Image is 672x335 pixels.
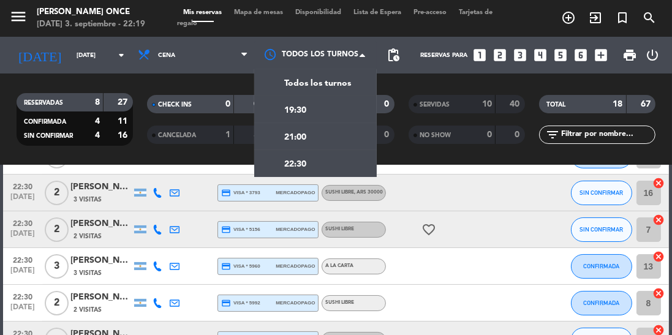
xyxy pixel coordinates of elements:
[615,10,630,25] i: turned_in_not
[325,227,354,231] span: Sushi libre
[386,48,401,62] span: pending_actions
[653,287,665,299] i: cancel
[221,188,231,198] i: credit_card
[284,157,306,171] span: 22:30
[70,180,132,194] div: [PERSON_NAME]
[583,299,619,306] span: CONFIRMADA
[492,47,508,63] i: looks_two
[74,195,102,205] span: 3 Visitas
[7,216,38,230] span: 22:30
[276,189,315,197] span: mercadopago
[325,300,354,305] span: Sushi libre
[571,291,632,315] button: CONFIRMADA
[221,262,260,271] span: visa * 5960
[9,7,28,30] button: menu
[545,127,560,142] i: filter_list
[580,189,623,196] span: SIN CONFIRMAR
[553,47,568,63] i: looks_5
[384,100,391,108] strong: 0
[622,48,637,62] span: print
[7,252,38,266] span: 22:30
[37,6,145,18] div: [PERSON_NAME] Once
[74,231,102,241] span: 2 Visitas
[114,48,129,62] i: arrow_drop_down
[613,100,623,108] strong: 18
[421,222,436,237] i: favorite_border
[221,298,231,308] i: credit_card
[221,188,260,198] span: visa * 3793
[653,214,665,226] i: cancel
[571,217,632,242] button: SIN CONFIRMAR
[254,130,261,139] strong: 5
[560,128,655,141] input: Filtrar por nombre...
[420,52,467,59] span: Reservas para
[177,9,228,16] span: Mis reservas
[276,299,315,307] span: mercadopago
[276,262,315,270] span: mercadopago
[561,10,576,25] i: add_circle_outline
[573,47,589,63] i: looks_6
[276,225,315,233] span: mercadopago
[653,177,665,189] i: cancel
[45,254,69,279] span: 3
[158,102,192,108] span: CHECK INS
[580,226,623,233] span: SIN CONFIRMAR
[512,47,528,63] i: looks_3
[510,100,522,108] strong: 40
[588,10,603,25] i: exit_to_app
[95,117,100,126] strong: 4
[7,289,38,303] span: 22:30
[9,7,28,26] i: menu
[420,132,451,138] span: NO SHOW
[642,10,657,25] i: search
[118,131,130,140] strong: 16
[9,42,70,68] i: [DATE]
[407,9,453,16] span: Pre-acceso
[70,290,132,304] div: [PERSON_NAME]
[225,100,230,108] strong: 0
[482,100,492,108] strong: 10
[70,217,132,231] div: [PERSON_NAME]
[45,217,69,242] span: 2
[24,100,63,106] span: RESERVADAS
[645,48,660,62] i: power_settings_new
[158,52,175,59] span: Cena
[228,9,289,16] span: Mapa de mesas
[24,133,73,139] span: SIN CONFIRMAR
[583,263,619,269] span: CONFIRMADA
[221,225,260,235] span: visa * 5156
[225,130,230,139] strong: 1
[571,181,632,205] button: SIN CONFIRMAR
[118,117,130,126] strong: 11
[546,102,565,108] span: TOTAL
[653,250,665,263] i: cancel
[95,98,100,107] strong: 8
[641,100,653,108] strong: 67
[24,119,66,125] span: CONFIRMADA
[221,298,260,308] span: visa * 5992
[571,254,632,279] button: CONFIRMADA
[384,130,391,139] strong: 0
[642,37,663,73] div: LOG OUT
[325,190,383,195] span: Sushi libre
[45,291,69,315] span: 2
[420,102,450,108] span: SERVIDAS
[7,303,38,317] span: [DATE]
[74,305,102,315] span: 2 Visitas
[515,130,522,139] strong: 0
[532,47,548,63] i: looks_4
[221,225,231,235] i: credit_card
[284,130,306,145] span: 21:00
[284,77,351,91] span: Todos los turnos
[221,262,231,271] i: credit_card
[254,100,261,108] strong: 0
[7,230,38,244] span: [DATE]
[158,132,196,138] span: CANCELADA
[7,193,38,207] span: [DATE]
[284,104,306,118] span: 19:30
[7,266,38,280] span: [DATE]
[289,9,347,16] span: Disponibilidad
[472,47,488,63] i: looks_one
[95,131,100,140] strong: 4
[347,9,407,16] span: Lista de Espera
